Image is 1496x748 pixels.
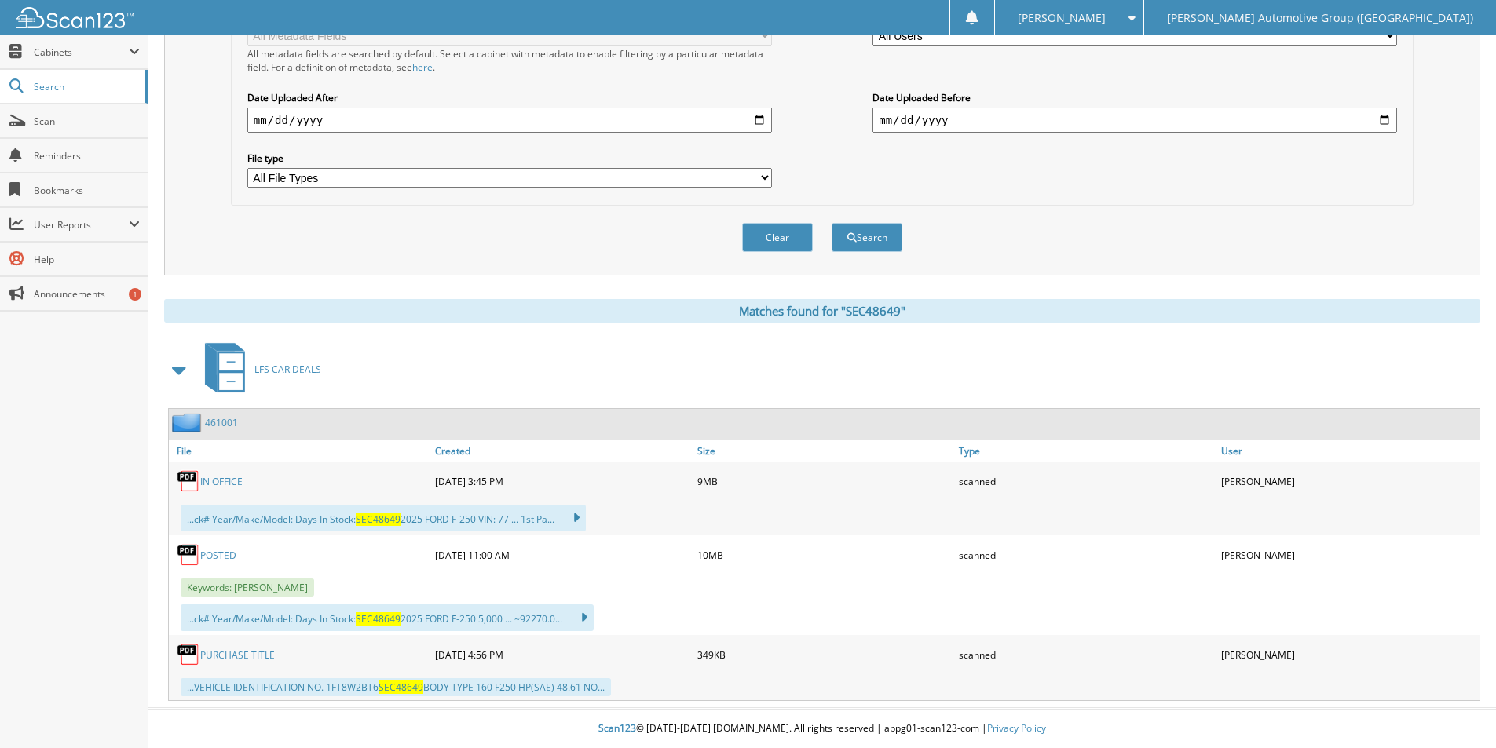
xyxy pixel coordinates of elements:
div: 9MB [693,465,956,497]
div: [DATE] 3:45 PM [431,465,693,497]
img: PDF.png [177,469,200,493]
a: User [1217,440,1480,462]
button: Clear [742,223,813,252]
div: Matches found for "SEC48649" [164,299,1480,323]
div: [DATE] 11:00 AM [431,539,693,571]
a: LFS CAR DEALS [196,338,321,400]
span: Scan [34,115,140,128]
label: File type [247,151,772,165]
div: © [DATE]-[DATE] [DOMAIN_NAME]. All rights reserved | appg01-scan123-com | [148,710,1496,748]
div: scanned [955,639,1217,670]
span: SEC48649 [356,612,401,626]
span: [PERSON_NAME] [1018,13,1106,23]
a: Size [693,440,956,462]
div: scanned [955,539,1217,571]
div: ...ck# Year/Make/Model: Days In Stock: 2025 FORD F-250 5,000 ... ~92270.0... [181,604,594,631]
label: Date Uploaded Before [872,91,1397,104]
div: 349KB [693,639,956,670]
span: [PERSON_NAME] Automotive Group ([GEOGRAPHIC_DATA]) [1167,13,1473,23]
span: Announcements [34,287,140,301]
input: start [247,108,772,133]
img: PDF.png [177,643,200,666]
img: PDF.png [177,543,200,567]
div: [PERSON_NAME] [1217,539,1480,571]
img: folder2.png [172,413,205,432]
div: All metadata fields are searched by default. Select a cabinet with metadata to enable filtering b... [247,47,772,74]
span: SEC48649 [356,513,401,526]
a: File [169,440,431,462]
span: Reminders [34,149,140,162]
a: PURCHASE TITLE [200,648,275,662]
a: Privacy Policy [987,721,1046,735]
div: ...VEHICLE IDENTIFICATION NO. 1FT8W2BT6 BODY TYPE 160 F250 HP(SAE) 48.61 NO... [181,678,611,696]
a: IN OFFICE [200,475,243,488]
div: 1 [129,288,141,301]
span: SEC48649 [379,680,423,694]
label: Date Uploaded After [247,91,772,104]
div: [DATE] 4:56 PM [431,639,693,670]
a: Created [431,440,693,462]
span: Cabinets [34,46,129,59]
span: Keywords: [PERSON_NAME] [181,578,314,597]
span: Help [34,253,140,266]
div: [PERSON_NAME] [1217,465,1480,497]
span: Search [34,80,137,93]
span: LFS CAR DEALS [254,363,321,376]
a: POSTED [200,549,236,562]
img: scan123-logo-white.svg [16,7,134,28]
span: Bookmarks [34,184,140,197]
button: Search [832,223,902,252]
span: Scan123 [598,721,636,735]
div: ...ck# Year/Make/Model: Days In Stock: 2025 FORD F-250 VIN: 77 ... 1st Pa... [181,505,586,531]
span: User Reports [34,218,129,232]
a: 461001 [205,416,238,429]
div: 10MB [693,539,956,571]
div: scanned [955,465,1217,497]
a: here [412,60,433,74]
div: [PERSON_NAME] [1217,639,1480,670]
input: end [872,108,1397,133]
a: Type [955,440,1217,462]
